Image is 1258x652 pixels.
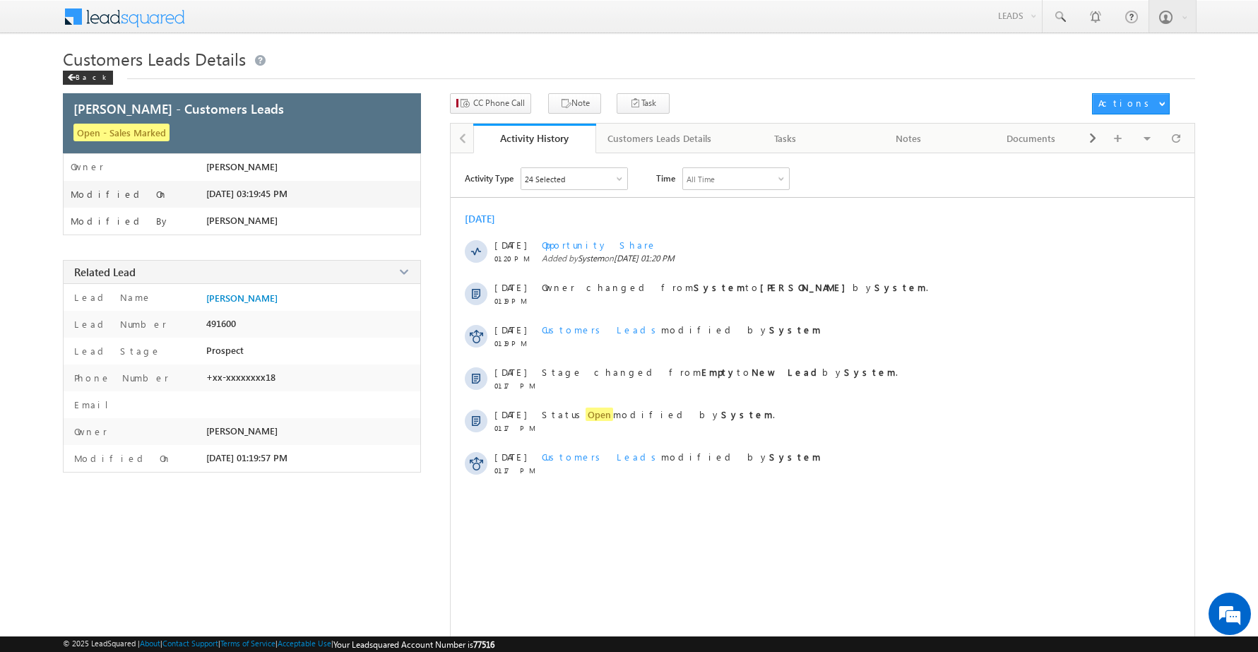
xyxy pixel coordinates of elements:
div: 24 Selected [525,174,565,184]
span: 01:17 PM [494,424,537,432]
a: Customers Leads Details [596,124,724,153]
span: Open - Sales Marked [73,124,170,141]
strong: System [769,451,821,463]
span: [DATE] [494,324,526,336]
a: [PERSON_NAME] [206,292,278,304]
span: [DATE] [494,281,526,293]
button: Task [617,93,670,114]
span: Customers Leads [542,451,661,463]
div: Owner Changed,Status Changed,Stage Changed,Source Changed,Notes & 19 more.. [521,168,627,189]
span: 01:19 PM [494,297,537,305]
span: Activity Type [465,167,514,189]
a: Notes [847,124,970,153]
strong: System [694,281,745,293]
a: Documents [971,124,1093,153]
label: Phone Number [71,372,169,384]
a: Tasks [724,124,847,153]
div: [DATE] [465,212,511,225]
strong: [PERSON_NAME] [760,281,853,293]
span: Stage changed from to by . [542,366,898,378]
span: Open [586,408,613,421]
span: [DATE] [494,408,526,420]
label: Modified By [71,215,170,227]
strong: Empty [701,366,737,378]
span: [DATE] 01:19:57 PM [206,452,287,463]
span: Time [656,167,675,189]
label: Email [71,398,119,410]
span: CC Phone Call [473,97,525,109]
div: Tasks [735,130,834,147]
span: [DATE] [494,366,526,378]
label: Lead Stage [71,345,161,357]
label: Lead Number [71,318,167,330]
span: © 2025 LeadSquared | | | | | [63,639,494,650]
span: [DATE] 01:20 PM [614,253,675,263]
span: 01:19 PM [494,339,537,348]
span: Owner changed from to by . [542,281,928,293]
span: modified by [542,324,821,336]
strong: New Lead [752,366,822,378]
span: [PERSON_NAME] [206,215,278,226]
label: Owner [71,161,104,172]
span: 491600 [206,318,236,329]
span: Status modified by . [542,408,775,421]
div: Actions [1098,97,1154,109]
span: Opportunity Share [542,239,657,251]
span: 01:17 PM [494,466,537,475]
span: [PERSON_NAME] [206,161,278,172]
span: +xx-xxxxxxxx18 [206,372,275,383]
button: CC Phone Call [450,93,531,114]
a: Activity History [473,124,596,153]
a: Terms of Service [220,639,275,648]
span: 01:17 PM [494,381,537,390]
span: [DATE] [494,451,526,463]
span: [DATE] [494,239,526,251]
button: Note [548,93,601,114]
span: [PERSON_NAME] [206,425,278,437]
div: All Time [687,174,715,184]
div: Back [63,71,113,85]
strong: System [769,324,821,336]
span: Prospect [206,345,244,356]
strong: System [874,281,926,293]
a: Acceptable Use [278,639,331,648]
span: modified by [542,451,821,463]
div: Notes [858,130,957,147]
strong: System [844,366,896,378]
div: Documents [982,130,1081,147]
span: [DATE] 03:19:45 PM [206,188,287,199]
span: 77516 [473,639,494,650]
button: Actions [1092,93,1170,114]
span: Your Leadsquared Account Number is [333,639,494,650]
label: Modified On [71,189,168,200]
span: Added by on [542,253,1125,263]
a: About [140,639,160,648]
span: Customers Leads [542,324,661,336]
span: Related Lead [74,265,136,279]
span: [PERSON_NAME] - Customers Leads [73,100,284,117]
div: Customers Leads Details [607,130,711,147]
label: Owner [71,425,107,437]
span: 01:20 PM [494,254,537,263]
a: Contact Support [162,639,218,648]
span: Customers Leads Details [63,47,246,70]
strong: System [721,408,773,420]
label: Modified On [71,452,172,464]
div: Activity History [484,131,586,145]
span: System [578,253,604,263]
label: Lead Name [71,291,152,303]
